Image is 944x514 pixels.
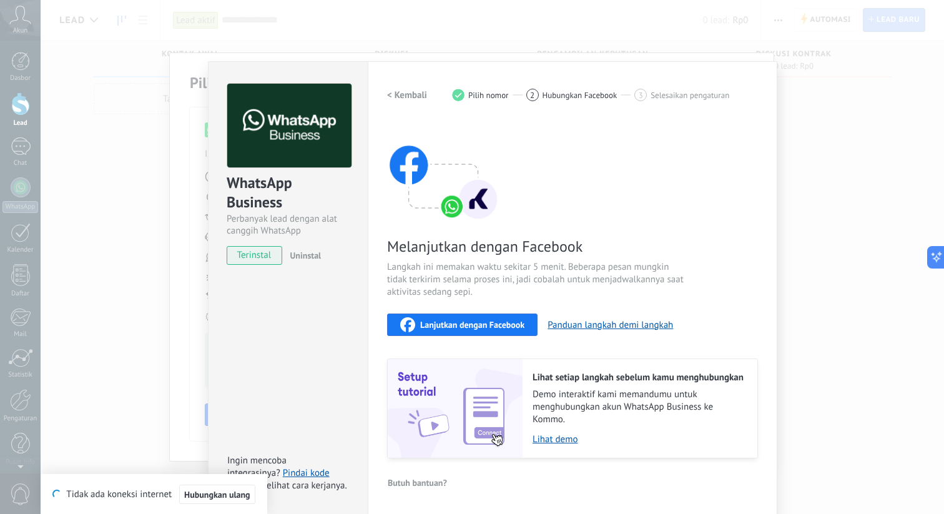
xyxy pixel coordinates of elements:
[651,91,729,100] span: Selesaikan pengaturan
[179,485,255,505] button: Hubungkan ulang
[548,319,673,331] button: Panduan langkah demi langkah
[420,320,524,329] span: Lanjutkan dengan Facebook
[387,261,684,299] span: Langkah ini memakan waktu sekitar 5 menit. Beberapa pesan mungkin tidak terkirim selama proses in...
[387,237,684,256] span: Melanjutkan dengan Facebook
[285,246,322,265] button: Uninstal
[227,173,350,213] div: WhatsApp Business
[387,314,538,336] button: Lanjutkan dengan Facebook
[639,90,643,101] span: 3
[387,84,427,106] button: < Kembali
[290,250,322,261] span: Uninstal
[468,91,509,100] span: Pilih nomor
[52,484,255,505] div: Tidak ada koneksi internet
[227,213,350,237] div: Perbanyak lead dengan alat canggih WhatsApp
[387,121,499,221] img: connect with facebook
[533,372,745,383] h2: Lihat setiap langkah sebelum kamu menghubungkan
[533,433,745,445] a: Lihat demo
[184,490,250,499] span: Hubungkan ulang
[387,89,427,101] h2: < Kembali
[387,473,448,492] button: Butuh bantuan?
[533,388,745,426] span: Demo interaktif kami memandumu untuk menghubungkan akun WhatsApp Business ke Kommo.
[227,84,352,168] img: logo_main.png
[227,246,282,265] span: terinstal
[227,455,287,479] span: Ingin mencoba integrasinya?
[543,91,617,100] span: Hubungkan Facebook
[388,478,447,487] span: Butuh bantuan?
[530,90,534,101] span: 2
[242,480,347,492] span: dan melihat cara kerjanya.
